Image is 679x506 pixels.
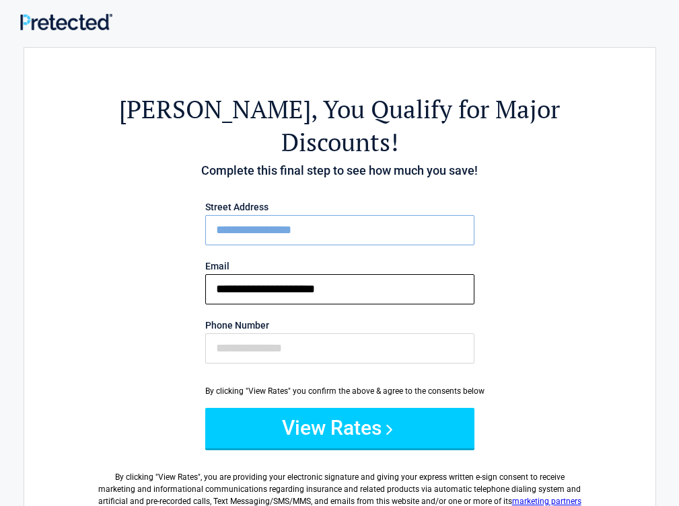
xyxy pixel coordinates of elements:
[205,321,474,330] label: Phone Number
[205,385,474,397] div: By clicking "View Rates" you confirm the above & agree to the consents below
[20,13,112,30] img: Main Logo
[98,162,581,179] h4: Complete this final step to see how much you save!
[205,408,474,448] button: View Rates
[205,261,474,271] label: Email
[119,93,311,126] span: [PERSON_NAME]
[98,93,581,159] h2: , You Qualify for Major Discounts!
[158,472,198,482] span: View Rates
[205,202,474,212] label: Street Address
